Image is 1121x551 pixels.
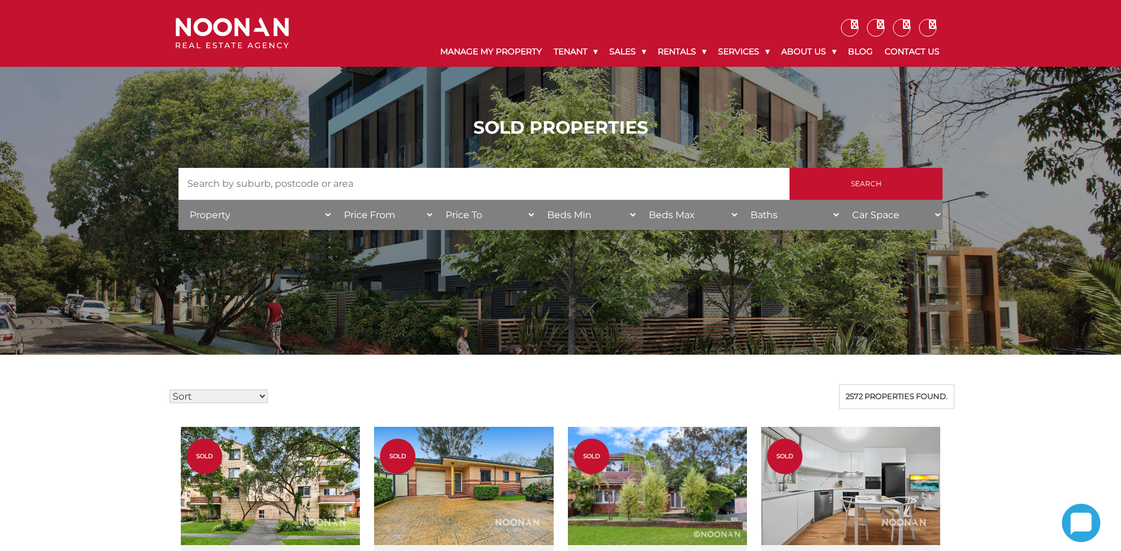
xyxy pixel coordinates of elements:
[879,37,945,67] a: Contact Us
[839,384,954,409] div: 2572 properties found.
[712,37,775,67] a: Services
[789,168,943,200] input: Search
[380,452,415,461] span: sold
[176,18,289,49] img: Noonan Real Estate Agency
[574,452,609,461] span: sold
[178,168,789,200] input: Search by suburb, postcode or area
[187,452,222,461] span: sold
[767,452,802,461] span: sold
[548,37,603,67] a: Tenant
[842,37,879,67] a: Blog
[434,37,548,67] a: Manage My Property
[775,37,842,67] a: About Us
[603,37,652,67] a: Sales
[652,37,712,67] a: Rentals
[170,390,268,403] select: Sort Listings
[178,117,943,138] h1: Sold Properties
